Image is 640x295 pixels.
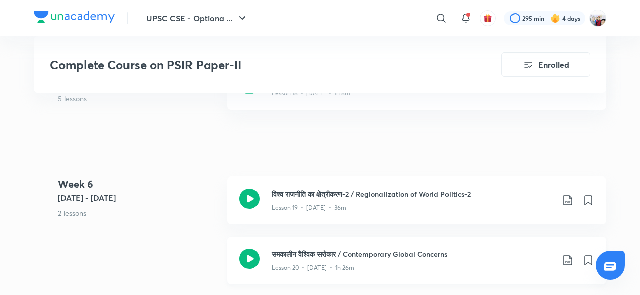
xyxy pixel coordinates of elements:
[272,263,354,272] p: Lesson 20 • [DATE] • 1h 26m
[483,14,492,23] img: avatar
[272,89,350,98] p: Lesson 18 • [DATE] • 1h 8m
[272,189,554,199] h3: विश्व राजनीति का क्षेत्रीकरण-2 / Regionalization of World Politics-2
[227,176,606,237] a: विश्व राजनीति का क्षेत्रीकरण-2 / Regionalization of World Politics-2Lesson 19 • [DATE] • 36m
[480,10,496,26] button: avatar
[58,176,219,192] h4: Week 6
[140,8,254,28] button: UPSC CSE - Optiona ...
[272,203,346,212] p: Lesson 19 • [DATE] • 36m
[58,192,219,204] h5: [DATE] - [DATE]
[58,93,219,104] p: 5 lessons
[34,11,115,26] a: Company Logo
[272,249,554,259] h3: समकालीन वैश्विक सरोकार / Contemporary Global Concerns
[589,10,606,27] img: km swarthi
[550,13,560,23] img: streak
[50,57,444,72] h3: Complete Course on PSIR Paper-II
[34,11,115,23] img: Company Logo
[58,208,219,218] p: 2 lessons
[501,52,590,77] button: Enrolled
